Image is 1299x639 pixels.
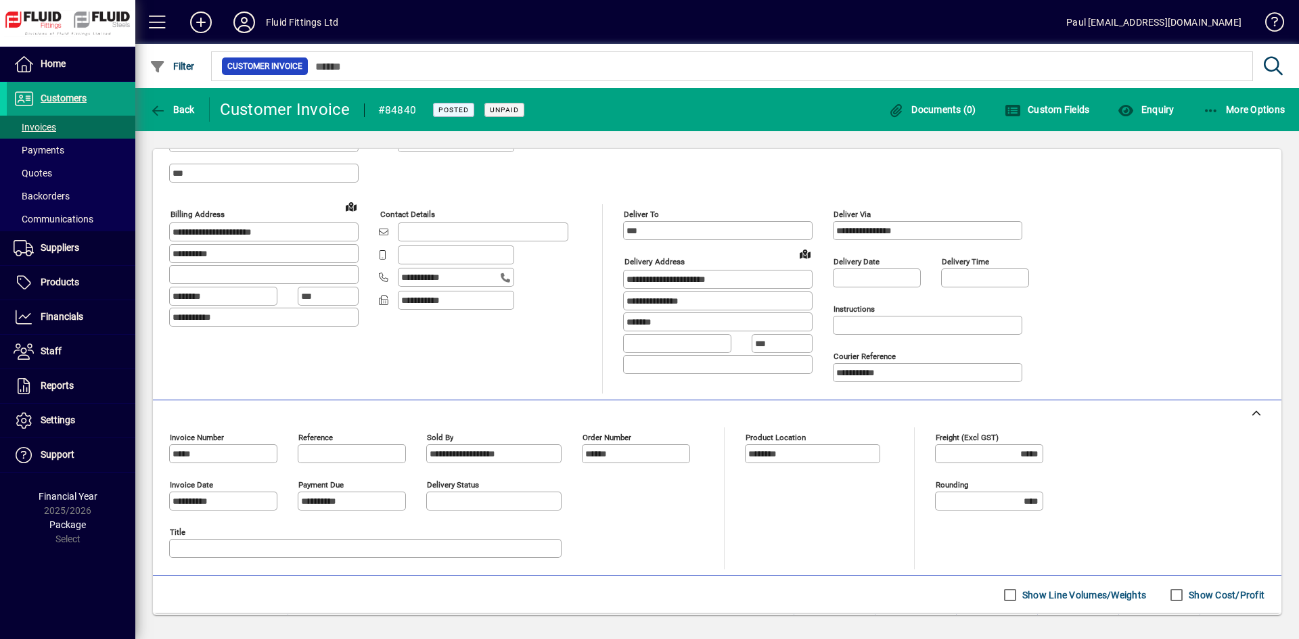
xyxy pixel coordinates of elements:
[298,433,333,442] mat-label: Reference
[427,433,453,442] mat-label: Sold by
[490,105,519,114] span: Unpaid
[170,480,213,490] mat-label: Invoice date
[14,168,52,179] span: Quotes
[14,145,64,156] span: Payments
[298,480,344,490] mat-label: Payment due
[220,99,350,120] div: Customer Invoice
[794,243,816,264] a: View on map
[7,300,135,334] a: Financials
[41,277,79,287] span: Products
[1255,3,1282,47] a: Knowledge Base
[170,527,185,537] mat-label: Title
[7,208,135,231] a: Communications
[39,491,97,502] span: Financial Year
[41,58,66,69] span: Home
[746,433,806,442] mat-label: Product location
[41,415,75,425] span: Settings
[135,97,210,122] app-page-header-button: Back
[438,105,469,114] span: Posted
[41,380,74,391] span: Reports
[942,257,989,266] mat-label: Delivery time
[223,10,266,34] button: Profile
[7,185,135,208] a: Backorders
[1200,97,1289,122] button: More Options
[1114,97,1177,122] button: Enquiry
[150,104,195,115] span: Back
[7,139,135,162] a: Payments
[7,438,135,472] a: Support
[41,242,79,253] span: Suppliers
[936,433,999,442] mat-label: Freight (excl GST)
[14,214,93,224] span: Communications
[624,210,659,219] mat-label: Deliver To
[14,191,70,202] span: Backorders
[7,266,135,300] a: Products
[7,47,135,81] a: Home
[1066,11,1241,33] div: Paul [EMAIL_ADDRESS][DOMAIN_NAME]
[936,480,968,490] mat-label: Rounding
[179,10,223,34] button: Add
[834,257,880,266] mat-label: Delivery date
[7,162,135,185] a: Quotes
[170,433,224,442] mat-label: Invoice number
[1020,588,1146,602] label: Show Line Volumes/Weights
[14,122,56,133] span: Invoices
[888,104,976,115] span: Documents (0)
[7,335,135,369] a: Staff
[146,97,198,122] button: Back
[834,304,875,314] mat-label: Instructions
[7,116,135,139] a: Invoices
[1203,104,1285,115] span: More Options
[150,61,195,72] span: Filter
[340,195,362,217] a: View on map
[834,210,871,219] mat-label: Deliver via
[7,231,135,265] a: Suppliers
[1005,104,1090,115] span: Custom Fields
[583,433,631,442] mat-label: Order number
[1118,104,1174,115] span: Enquiry
[1001,97,1093,122] button: Custom Fields
[41,311,83,322] span: Financials
[7,404,135,437] a: Settings
[1186,588,1264,602] label: Show Cost/Profit
[7,369,135,403] a: Reports
[885,97,980,122] button: Documents (0)
[41,449,74,460] span: Support
[378,99,417,121] div: #84840
[41,93,87,103] span: Customers
[41,346,62,356] span: Staff
[834,352,896,361] mat-label: Courier Reference
[227,60,302,73] span: Customer Invoice
[146,54,198,78] button: Filter
[427,480,479,490] mat-label: Delivery status
[49,519,86,530] span: Package
[266,11,338,33] div: Fluid Fittings Ltd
